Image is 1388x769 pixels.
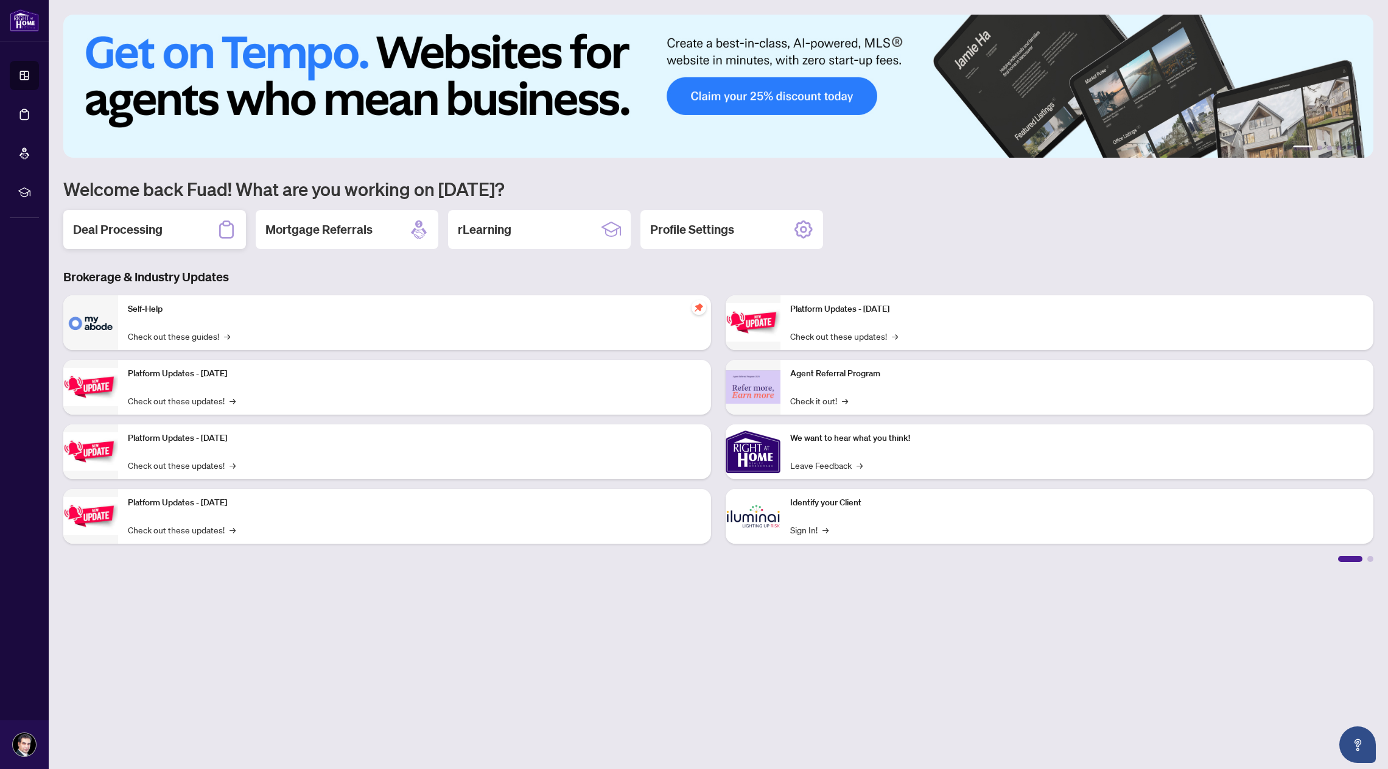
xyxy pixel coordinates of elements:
button: 2 [1317,146,1322,150]
span: → [857,458,863,472]
img: We want to hear what you think! [726,424,780,479]
a: Check out these updates!→ [128,394,236,407]
h2: Profile Settings [650,221,734,238]
span: → [230,458,236,472]
p: Platform Updates - [DATE] [790,303,1364,316]
img: Slide 0 [63,15,1373,158]
h1: Welcome back Fuad! What are you working on [DATE]? [63,177,1373,200]
span: → [842,394,848,407]
p: Platform Updates - [DATE] [128,367,701,381]
button: 6 [1356,146,1361,150]
span: pushpin [692,300,706,315]
button: 3 [1327,146,1332,150]
a: Check out these updates!→ [128,523,236,536]
img: Profile Icon [13,733,36,756]
a: Sign In!→ [790,523,829,536]
img: Self-Help [63,295,118,350]
img: Platform Updates - July 8, 2025 [63,497,118,535]
p: We want to hear what you think! [790,432,1364,445]
button: Open asap [1339,726,1376,763]
img: Platform Updates - June 23, 2025 [726,303,780,342]
h2: Deal Processing [73,221,163,238]
a: Check out these updates!→ [790,329,898,343]
h3: Brokerage & Industry Updates [63,269,1373,286]
span: → [892,329,898,343]
a: Check out these updates!→ [128,458,236,472]
h2: Mortgage Referrals [265,221,373,238]
p: Self-Help [128,303,701,316]
button: 5 [1347,146,1351,150]
img: logo [10,9,39,32]
img: Agent Referral Program [726,370,780,404]
h2: rLearning [458,221,511,238]
a: Check out these guides!→ [128,329,230,343]
img: Platform Updates - September 16, 2025 [63,368,118,406]
p: Identify your Client [790,496,1364,510]
p: Platform Updates - [DATE] [128,496,701,510]
p: Agent Referral Program [790,367,1364,381]
button: 1 [1293,146,1313,150]
a: Check it out!→ [790,394,848,407]
span: → [822,523,829,536]
img: Identify your Client [726,489,780,544]
img: Platform Updates - July 21, 2025 [63,432,118,471]
span: → [230,523,236,536]
span: → [224,329,230,343]
button: 4 [1337,146,1342,150]
a: Leave Feedback→ [790,458,863,472]
span: → [230,394,236,407]
p: Platform Updates - [DATE] [128,432,701,445]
